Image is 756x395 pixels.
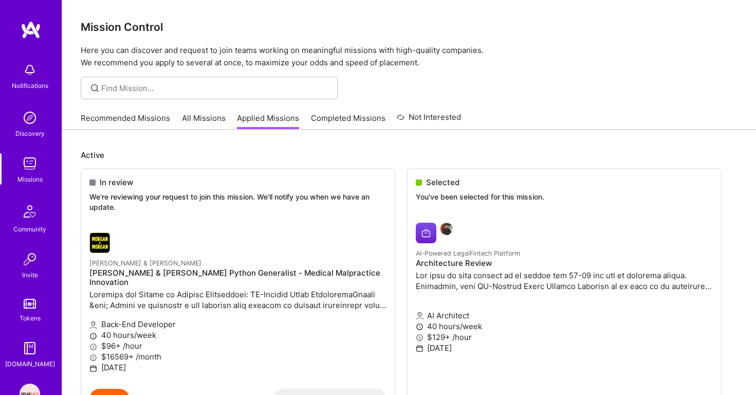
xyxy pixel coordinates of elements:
[237,113,299,130] a: Applied Missions
[22,270,38,280] div: Invite
[311,113,385,130] a: Completed Missions
[20,249,40,270] img: Invite
[100,177,133,188] span: In review
[89,321,97,329] i: icon Applicant
[89,340,386,351] p: $96+ /hour
[81,44,737,69] p: Here you can discover and request to join teams working on meaningful missions with high-quality ...
[89,82,101,94] i: icon SearchGrey
[17,199,42,224] img: Community
[89,365,97,372] i: icon Calendar
[20,107,40,128] img: discovery
[81,21,737,33] h3: Mission Control
[13,224,46,235] div: Community
[12,80,48,91] div: Notifications
[89,354,97,362] i: icon MoneyGray
[21,21,41,39] img: logo
[89,332,97,340] i: icon Clock
[81,150,737,160] p: Active
[89,268,386,287] h4: [PERSON_NAME] & [PERSON_NAME] Python Generalist - Medical Malpractice Innovation
[20,338,40,358] img: guide book
[89,289,386,311] p: Loremips dol Sitame co Adipisc Elitseddoei: TE-Incidid Utlab EtdoloremaGnaali &eni; Admini ve qui...
[101,83,330,94] input: Find Mission...
[20,313,41,324] div: Tokens
[89,192,386,212] p: We're reviewing your request to join this mission. We'll notify you when we have an update.
[89,232,110,253] img: Morgan & Morgan company logo
[20,60,40,80] img: bell
[89,343,97,351] i: icon MoneyGray
[89,351,386,362] p: $16569+ /month
[15,128,45,139] div: Discovery
[17,174,43,185] div: Missions
[81,113,170,130] a: Recommended Missions
[81,224,395,389] a: Morgan & Morgan company logo[PERSON_NAME] & [PERSON_NAME][PERSON_NAME] & [PERSON_NAME] Python Gen...
[5,358,55,369] div: [DOMAIN_NAME]
[89,259,201,267] small: [PERSON_NAME] & [PERSON_NAME]
[20,153,40,174] img: teamwork
[397,111,461,130] a: Not Interested
[24,299,36,309] img: tokens
[89,362,386,373] p: [DATE]
[89,319,386,330] p: Back-End Developer
[182,113,226,130] a: All Missions
[89,330,386,340] p: 40 hours/week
